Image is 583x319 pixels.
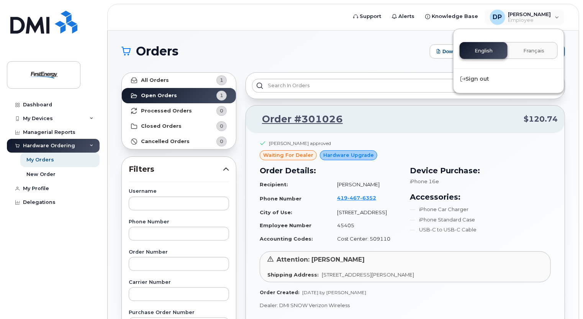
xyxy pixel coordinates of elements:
[253,112,343,126] a: Order #301026
[122,73,236,88] a: All Orders1
[330,232,401,246] td: Cost Center: 509110
[220,107,223,114] span: 0
[267,272,319,278] strong: Shipping Address:
[141,77,169,83] strong: All Orders
[330,219,401,232] td: 45405
[277,256,365,263] span: Attention: [PERSON_NAME]
[454,72,564,86] div: Sign out
[260,236,313,242] strong: Accounting Codes:
[260,181,288,187] strong: Recipient:
[260,222,311,228] strong: Employee Number
[302,290,366,295] span: [DATE] by [PERSON_NAME]
[129,280,229,285] label: Carrier Number
[322,272,414,278] span: [STREET_ADDRESS][PERSON_NAME]
[523,48,544,54] span: Français
[410,206,551,213] li: iPhone Car Charger
[410,165,551,176] h3: Device Purchase:
[410,178,439,184] span: iPhone 16e
[337,195,376,201] span: 419
[129,164,223,175] span: Filters
[550,286,577,313] iframe: Messenger Launcher
[220,122,223,130] span: 0
[252,79,558,93] input: Search in orders
[141,93,177,99] strong: Open Orders
[430,44,505,59] button: Download Excel Report
[122,119,236,134] a: Closed Orders0
[260,195,301,202] strong: Phone Number
[220,138,223,145] span: 0
[141,108,192,114] strong: Processed Orders
[129,310,229,315] label: Purchase Order Number
[260,290,299,295] strong: Order Created:
[220,76,223,84] span: 1
[410,191,551,203] h3: Accessories:
[347,195,360,201] span: 467
[269,140,331,146] div: [PERSON_NAME] approved
[122,88,236,103] a: Open Orders1
[122,103,236,119] a: Processed Orders0
[141,123,182,129] strong: Closed Orders
[122,134,236,149] a: Cancelled Orders0
[337,195,385,201] a: 4194676352
[260,302,551,309] p: Dealer: DMI SNOW Verizon Wireless
[524,114,558,125] span: $120.74
[360,195,376,201] span: 6352
[129,189,229,194] label: Username
[220,92,223,99] span: 1
[129,220,229,225] label: Phone Number
[263,151,313,159] span: waiting for dealer
[330,206,401,219] td: [STREET_ADDRESS]
[330,178,401,191] td: [PERSON_NAME]
[410,216,551,223] li: iPhone Standard Case
[141,138,190,145] strong: Cancelled Orders
[323,151,374,159] span: Hardware Upgrade
[410,226,551,233] li: USB-C to USB-C Cable
[136,46,179,57] span: Orders
[260,165,401,176] h3: Order Details:
[129,250,229,255] label: Order Number
[260,209,292,215] strong: City of Use:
